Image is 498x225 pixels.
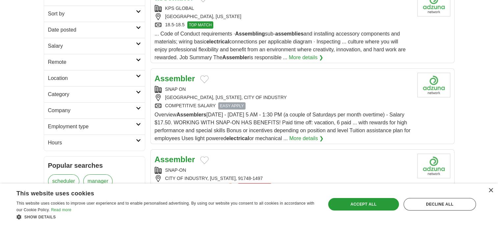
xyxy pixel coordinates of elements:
div: COMPETITIVE SALARY [155,102,412,110]
h2: Employment type [48,123,136,131]
div: Show details [16,213,317,220]
div: 18.5-18.5 [155,21,412,29]
strong: assemblies [275,31,303,37]
a: Hours [44,135,145,151]
strong: electrical [226,136,249,141]
h2: Company [48,107,136,114]
div: SNAP ON [155,86,412,93]
h2: Date posted [48,26,136,34]
a: More details ❯ [289,54,323,62]
a: Date posted [44,22,145,38]
img: Company logo [417,73,450,97]
div: Decline all [404,198,476,211]
a: Employment type [44,118,145,135]
strong: Assembling [235,31,265,37]
div: CITY OF INDUSTRY, [US_STATE], 91748-1497 [155,175,412,182]
div: This website uses cookies [16,187,300,197]
img: Company logo [417,154,450,178]
a: scheduler [48,174,79,188]
span: ? [227,183,234,190]
a: More details ❯ [289,135,324,142]
div: KPS GLOBAL [155,5,412,12]
h2: Remote [48,58,136,66]
div: Close [488,188,493,193]
div: Accept all [328,198,399,211]
span: CLOSING SOON [238,183,272,190]
h2: Category [48,90,136,98]
strong: Assemblers [176,112,206,117]
span: ... Code of Conduct requirements · sub- and installing accessory components and materials; wiring... [155,31,406,60]
button: Add to favorite jobs [200,75,209,83]
span: TOP MATCH [187,21,213,29]
a: ESTIMATED:$24,196per year? [165,183,235,190]
a: Sort by [44,6,145,22]
button: Add to favorite jobs [200,156,209,164]
a: Company [44,102,145,118]
strong: electrical [206,39,229,44]
div: [GEOGRAPHIC_DATA], [US_STATE], CITY OF INDUSTRY [155,94,412,101]
a: Category [44,86,145,102]
h2: Hours [48,139,136,147]
a: Remote [44,54,145,70]
span: EASY APPLY [218,102,245,110]
h2: Salary [48,42,136,50]
div: SNAP-ON [155,167,412,174]
h2: Popular searches [48,161,141,170]
a: Assembler [155,74,195,83]
a: Salary [44,38,145,54]
span: Show details [24,215,56,219]
a: Read more, opens a new window [51,208,71,212]
strong: Assembler [223,55,249,60]
a: Location [44,70,145,86]
a: Assembler [155,155,195,164]
h2: Sort by [48,10,136,18]
span: Overview [DATE] - [DATE] 5 AM - 1:30 PM (a couple of Saturdays per month overtime) - Salary $17.5... [155,112,410,141]
a: manager [83,174,113,188]
h2: Location [48,74,136,82]
span: This website uses cookies to improve user experience and to enable personalised advertising. By u... [16,201,314,212]
div: [GEOGRAPHIC_DATA], [US_STATE] [155,13,412,20]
